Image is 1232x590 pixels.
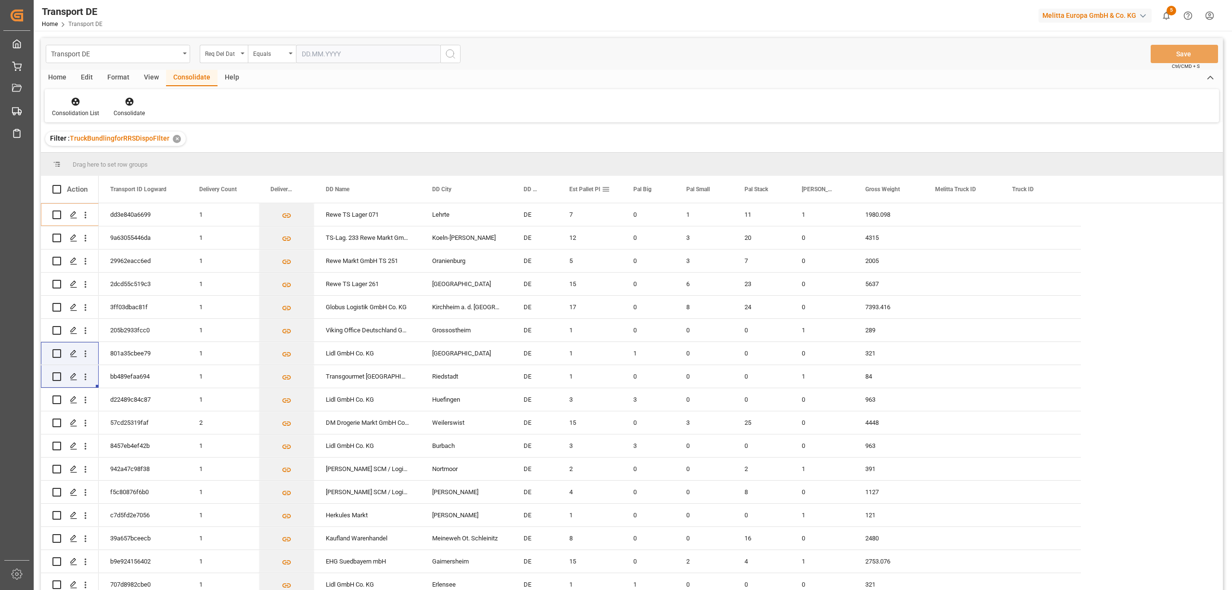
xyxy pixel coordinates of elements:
[558,388,622,411] div: 3
[99,388,1081,411] div: Press SPACE to select this row.
[188,342,259,365] div: 1
[558,342,622,365] div: 1
[854,388,924,411] div: 963
[314,434,421,457] div: Lidl GmbH Co. KG
[675,296,733,318] div: 8
[790,296,854,318] div: 0
[512,319,558,341] div: DE
[50,134,70,142] span: Filter :
[622,550,675,573] div: 0
[512,226,558,249] div: DE
[99,273,1081,296] div: Press SPACE to select this row.
[314,527,421,550] div: Kaufland Warenhandel
[633,186,652,193] span: Pal Big
[854,434,924,457] div: 963
[200,45,248,63] button: open menu
[432,186,451,193] span: DD City
[70,134,169,142] span: TruckBundlingforRRSDispoFIlter
[314,411,421,434] div: DM Drogerie Markt GmbH Co KG
[41,411,99,434] div: Press SPACE to select this row.
[99,203,188,226] div: dd3e840a6699
[326,186,349,193] span: DD Name
[421,481,512,503] div: [PERSON_NAME]
[512,388,558,411] div: DE
[314,203,421,226] div: Rewe TS Lager 071
[675,226,733,249] div: 3
[622,249,675,272] div: 0
[314,342,421,365] div: Lidl GmbH Co. KG
[733,342,790,365] div: 0
[99,273,188,295] div: 2dcd55c519c3
[421,203,512,226] div: Lehrte
[733,411,790,434] div: 25
[41,365,99,388] div: Press SPACE to select this row.
[52,109,99,118] div: Consolidation List
[188,365,259,388] div: 1
[675,249,733,272] div: 3
[99,296,1081,319] div: Press SPACE to select this row.
[854,273,924,295] div: 5637
[74,70,100,86] div: Edit
[512,527,558,550] div: DE
[790,319,854,341] div: 1
[314,273,421,295] div: Rewe TS Lager 261
[558,434,622,457] div: 3
[1012,186,1034,193] span: Truck ID
[744,186,768,193] span: Pal Stack
[675,342,733,365] div: 0
[296,45,440,63] input: DD.MM.YYYY
[512,365,558,388] div: DE
[558,411,622,434] div: 15
[512,411,558,434] div: DE
[41,70,74,86] div: Home
[733,226,790,249] div: 20
[99,504,1081,527] div: Press SPACE to select this row.
[41,319,99,342] div: Press SPACE to select this row.
[733,319,790,341] div: 0
[622,296,675,318] div: 0
[314,458,421,480] div: [PERSON_NAME] SCM / Logistik
[137,70,166,86] div: View
[622,226,675,249] div: 0
[733,550,790,573] div: 4
[512,504,558,526] div: DE
[205,47,238,58] div: Req Del Dat
[41,249,99,273] div: Press SPACE to select this row.
[675,481,733,503] div: 0
[114,109,145,118] div: Consolidate
[1151,45,1218,63] button: Save
[99,203,1081,226] div: Press SPACE to select this row.
[314,481,421,503] div: [PERSON_NAME] SCM / Logistik
[558,365,622,388] div: 1
[854,411,924,434] div: 4448
[99,527,188,550] div: 39a657bceecb
[558,226,622,249] div: 12
[188,273,259,295] div: 1
[99,458,1081,481] div: Press SPACE to select this row.
[41,296,99,319] div: Press SPACE to select this row.
[42,4,103,19] div: Transport DE
[622,342,675,365] div: 1
[421,273,512,295] div: [GEOGRAPHIC_DATA]
[41,434,99,458] div: Press SPACE to select this row.
[99,365,1081,388] div: Press SPACE to select this row.
[558,249,622,272] div: 5
[188,504,259,526] div: 1
[512,203,558,226] div: DE
[99,481,1081,504] div: Press SPACE to select this row.
[512,481,558,503] div: DE
[41,458,99,481] div: Press SPACE to select this row.
[314,226,421,249] div: TS-Lag. 233 Rewe Markt GmbH
[1155,5,1177,26] button: show 5 new notifications
[99,550,1081,573] div: Press SPACE to select this row.
[512,342,558,365] div: DE
[188,481,259,503] div: 1
[51,47,180,59] div: Transport DE
[854,249,924,272] div: 2005
[622,365,675,388] div: 0
[622,527,675,550] div: 0
[790,550,854,573] div: 1
[675,273,733,295] div: 6
[99,550,188,573] div: b9e924156402
[421,226,512,249] div: Koeln-[PERSON_NAME]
